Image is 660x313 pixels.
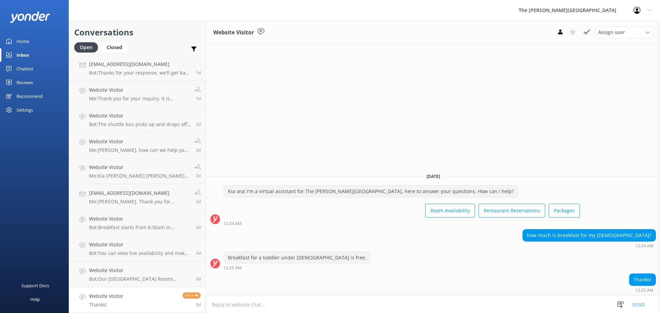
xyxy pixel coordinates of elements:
[478,204,545,217] button: Restaurant Reservations
[16,76,33,89] div: Reviews
[74,42,98,53] div: Open
[69,107,206,133] a: Website VisitorBot:The shuttle bus picks up and drops off outside the [PERSON_NAME][GEOGRAPHIC_DA...
[595,27,653,38] div: Assign User
[223,265,371,270] div: 12:25am 14-Aug-2025 (UTC +12:00) Pacific/Auckland
[16,89,43,103] div: Recommend
[89,224,191,231] p: Bot: Breakfast starts from 6:30am in Summer and Spring, and from 7:00am in Autumn and Winter. We ...
[422,174,444,179] span: [DATE]
[196,70,201,76] span: 05:56pm 16-Aug-2025 (UTC +12:00) Pacific/Auckland
[89,215,191,223] h4: Website Visitor
[223,266,242,270] strong: 12:25 AM
[89,292,123,300] h4: Website Visitor
[183,292,201,299] span: Reply
[74,26,201,39] h2: Conversations
[16,48,29,62] div: Inbox
[224,252,371,264] div: Breakfast for a toddler under [DEMOGRAPHIC_DATA] is free.
[549,204,580,217] button: Packages
[16,34,29,48] div: Home
[196,276,201,282] span: 10:27am 14-Aug-2025 (UTC +12:00) Pacific/Auckland
[69,133,206,158] a: Website VisitorMe:[PERSON_NAME], how can we help you [DATE]? If you would like to contact recepti...
[89,138,189,145] h4: Website Visitor
[224,186,518,197] div: Kia ora! I'm a virtual assistant for The [PERSON_NAME][GEOGRAPHIC_DATA], here to answer your ques...
[89,267,191,274] h4: Website Visitor
[69,55,206,81] a: [EMAIL_ADDRESS][DOMAIN_NAME]Bot:Thanks for your response, we'll get back to you as soon as we can...
[89,121,191,127] p: Bot: The shuttle bus picks up and drops off outside the [PERSON_NAME][GEOGRAPHIC_DATA], [STREET_A...
[523,230,656,241] div: how much is breakfast for my [DEMOGRAPHIC_DATA]?
[89,241,191,248] h4: Website Visitor
[89,250,191,256] p: Bot: You can view live availability and make your reservation online at [URL][DOMAIN_NAME].
[635,244,653,248] strong: 12:24 AM
[196,250,201,256] span: 02:45pm 14-Aug-2025 (UTC +12:00) Pacific/Auckland
[196,173,201,179] span: 09:41am 15-Aug-2025 (UTC +12:00) Pacific/Auckland
[89,173,189,179] p: Me: Kia [PERSON_NAME] [PERSON_NAME], Thank you for your message. In order to book with a promo co...
[196,96,201,101] span: 09:39am 16-Aug-2025 (UTC +12:00) Pacific/Auckland
[89,96,189,102] p: Me: Thank you for your inquiry, it is depending on the ages of kids. If a kid is [DEMOGRAPHIC_DAT...
[74,43,101,51] a: Open
[89,276,191,282] p: Bot: Our [GEOGRAPHIC_DATA] Rooms interconnect with Lakeview 2 Bedroom Apartments, perfect for lar...
[89,86,189,94] h4: Website Visitor
[69,158,206,184] a: Website VisitorMe:Kia [PERSON_NAME] [PERSON_NAME], Thank you for your message. In order to book w...
[522,243,656,248] div: 12:24am 14-Aug-2025 (UTC +12:00) Pacific/Auckland
[89,164,189,171] h4: Website Visitor
[196,147,201,153] span: 09:47am 15-Aug-2025 (UTC +12:00) Pacific/Auckland
[425,204,475,217] button: Room Availability
[223,221,580,226] div: 12:24am 14-Aug-2025 (UTC +12:00) Pacific/Auckland
[69,261,206,287] a: Website VisitorBot:Our [GEOGRAPHIC_DATA] Rooms interconnect with Lakeview 2 Bedroom Apartments, p...
[89,302,123,308] p: Thanks!
[223,222,242,226] strong: 12:24 AM
[101,42,128,53] div: Closed
[89,112,191,120] h4: Website Visitor
[89,199,189,205] p: Me: [PERSON_NAME], Thank you for choosing The [PERSON_NAME] Hotel for your stay in [GEOGRAPHIC_DA...
[196,302,201,308] span: 12:25am 14-Aug-2025 (UTC +12:00) Pacific/Auckland
[196,121,201,127] span: 03:35pm 15-Aug-2025 (UTC +12:00) Pacific/Auckland
[196,224,201,230] span: 04:35pm 14-Aug-2025 (UTC +12:00) Pacific/Auckland
[629,288,656,292] div: 12:25am 14-Aug-2025 (UTC +12:00) Pacific/Auckland
[89,147,189,153] p: Me: [PERSON_NAME], how can we help you [DATE]? If you would like to contact reception, feel free ...
[16,62,33,76] div: Chatbot
[635,288,653,292] strong: 12:25 AM
[69,184,206,210] a: [EMAIL_ADDRESS][DOMAIN_NAME]Me:[PERSON_NAME], Thank you for choosing The [PERSON_NAME] Hotel for ...
[30,292,40,306] div: Help
[89,189,189,197] h4: [EMAIL_ADDRESS][DOMAIN_NAME]
[69,236,206,261] a: Website VisitorBot:You can view live availability and make your reservation online at [URL][DOMAI...
[101,43,131,51] a: Closed
[69,210,206,236] a: Website VisitorBot:Breakfast starts from 6:30am in Summer and Spring, and from 7:00am in Autumn a...
[89,70,191,76] p: Bot: Thanks for your response, we'll get back to you as soon as we can during opening hours.
[598,29,625,36] span: Assign user
[16,103,33,117] div: Settings
[69,81,206,107] a: Website VisitorMe:Thank you for your inquiry, it is depending on the ages of kids. If a kid is [D...
[629,274,656,286] div: Thanks!
[196,199,201,204] span: 09:28am 15-Aug-2025 (UTC +12:00) Pacific/Auckland
[10,11,50,23] img: yonder-white-logo.png
[21,279,49,292] div: Support Docs
[69,287,206,313] a: Website VisitorThanks!Reply3d
[89,60,191,68] h4: [EMAIL_ADDRESS][DOMAIN_NAME]
[213,28,254,37] h3: Website Visitor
